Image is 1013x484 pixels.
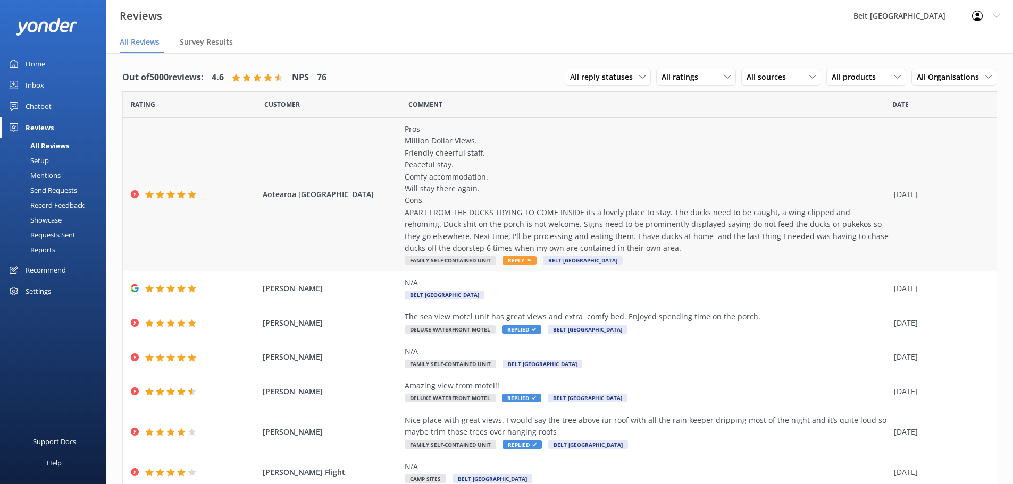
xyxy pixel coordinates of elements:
[894,351,983,363] div: [DATE]
[832,71,882,83] span: All products
[26,281,51,302] div: Settings
[894,283,983,294] div: [DATE]
[405,256,496,265] span: Family Self-Contained Unit
[894,466,983,478] div: [DATE]
[6,183,77,198] div: Send Requests
[548,325,627,334] span: Belt [GEOGRAPHIC_DATA]
[747,71,792,83] span: All sources
[263,283,400,294] span: [PERSON_NAME]
[212,71,224,84] h4: 4.6
[263,189,400,200] span: Aotearoa [GEOGRAPHIC_DATA]
[405,311,889,322] div: The sea view motel unit has great views and extra comfy bed. Enjoyed spending time on the porch.
[180,37,233,47] span: Survey Results
[405,360,496,368] span: Family Self-Contained Unit
[263,466,400,478] span: [PERSON_NAME] Flight
[6,198,106,213] a: Record Feedback
[894,189,983,200] div: [DATE]
[6,138,106,153] a: All Reviews
[6,242,55,257] div: Reports
[408,99,442,109] span: Question
[317,71,326,84] h4: 76
[894,426,983,438] div: [DATE]
[263,426,400,438] span: [PERSON_NAME]
[26,74,44,96] div: Inbox
[6,213,62,227] div: Showcase
[26,259,66,281] div: Recommend
[6,153,106,168] a: Setup
[6,168,61,183] div: Mentions
[453,474,532,483] span: Belt [GEOGRAPHIC_DATA]
[120,7,162,24] h3: Reviews
[894,386,983,397] div: [DATE]
[6,198,85,213] div: Record Feedback
[33,431,76,452] div: Support Docs
[570,71,639,83] span: All reply statuses
[131,99,155,109] span: Date
[122,71,204,84] h4: Out of 5000 reviews:
[26,96,52,117] div: Chatbot
[405,380,889,392] div: Amazing view from motel!!
[6,227,76,242] div: Requests Sent
[503,440,542,449] span: Replied
[405,291,484,299] span: Belt [GEOGRAPHIC_DATA]
[26,117,54,138] div: Reviews
[543,256,623,265] span: Belt [GEOGRAPHIC_DATA]
[292,71,309,84] h4: NPS
[503,360,582,368] span: Belt [GEOGRAPHIC_DATA]
[6,227,106,242] a: Requests Sent
[405,394,496,402] span: Deluxe Waterfront Motel
[47,452,62,473] div: Help
[548,394,627,402] span: Belt [GEOGRAPHIC_DATA]
[548,440,628,449] span: Belt [GEOGRAPHIC_DATA]
[405,440,496,449] span: Family Self-Contained Unit
[892,99,909,109] span: Date
[502,325,541,334] span: Replied
[405,345,889,357] div: N/A
[6,183,106,198] a: Send Requests
[405,123,889,254] div: Pros Million Dollar Views. Friendly cheerful staff. Peaceful stay. Comfy accommodation. Will stay...
[405,277,889,288] div: N/A
[263,351,400,363] span: [PERSON_NAME]
[503,256,537,265] span: Reply
[6,153,49,168] div: Setup
[405,325,496,334] span: Deluxe Waterfront Motel
[6,168,106,183] a: Mentions
[120,37,160,47] span: All Reviews
[263,317,400,329] span: [PERSON_NAME]
[662,71,705,83] span: All ratings
[405,461,889,472] div: N/A
[6,213,106,227] a: Showcase
[16,18,77,36] img: yonder-white-logo.png
[502,394,541,402] span: Replied
[917,71,985,83] span: All Organisations
[405,474,446,483] span: Camp Sites
[6,242,106,257] a: Reports
[6,138,69,153] div: All Reviews
[263,386,400,397] span: [PERSON_NAME]
[264,99,300,109] span: Date
[894,317,983,329] div: [DATE]
[26,53,45,74] div: Home
[405,414,889,438] div: Nice place with great views. I would say the tree above iur roof with all the rain keeper drippin...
